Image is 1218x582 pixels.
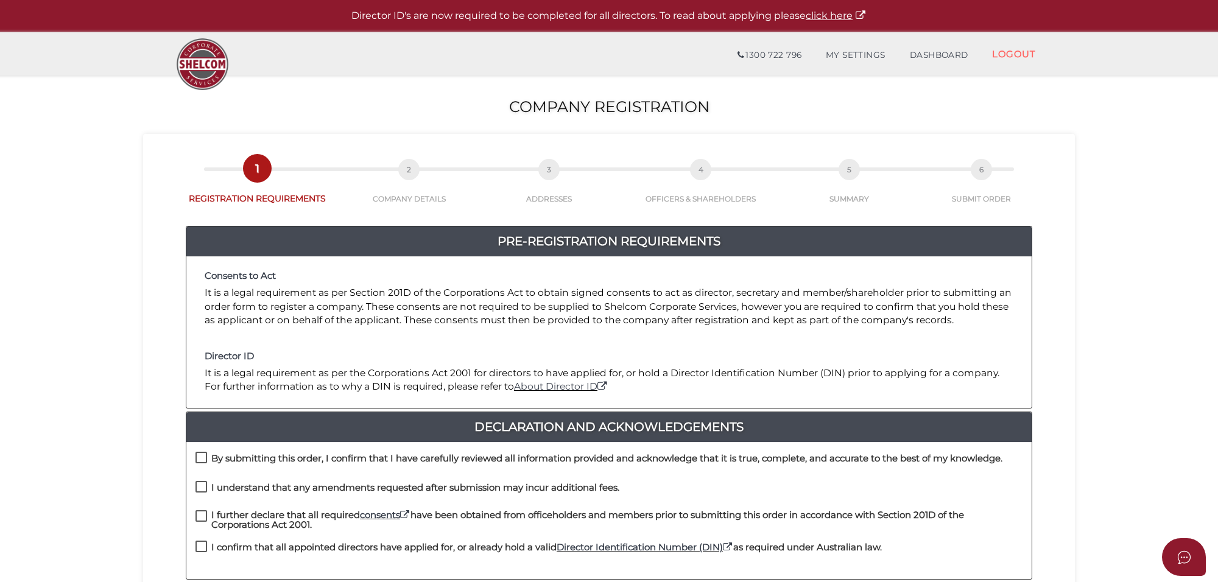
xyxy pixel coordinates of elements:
[557,541,733,553] a: Director Identification Number (DIN)
[814,43,898,68] a: MY SETTINGS
[538,159,560,180] span: 3
[186,417,1032,436] a: Declaration And Acknowledgements
[341,172,478,204] a: 2COMPANY DETAILS
[971,159,992,180] span: 6
[980,41,1047,66] a: LOGOUT
[725,43,814,68] a: 1300 722 796
[1162,538,1206,576] button: Open asap
[514,380,608,392] a: About Director ID
[205,286,1013,327] p: It is a legal requirement as per Section 201D of the Corporations Act to obtain signed consents t...
[690,159,711,180] span: 4
[211,483,619,493] h4: I understand that any amendments requested after submission may incur additional fees.
[211,510,1023,530] h4: I further declare that all required have been obtained from officeholders and members prior to su...
[918,172,1044,204] a: 6SUBMIT ORDER
[171,32,234,96] img: Logo
[781,172,918,204] a: 5SUMMARY
[205,366,1013,394] p: It is a legal requirement as per the Corporations Act 2001 for directors to have applied for, or ...
[211,542,882,553] h4: I confirm that all appointed directors have applied for, or already hold a valid as required unde...
[186,231,1032,251] a: Pre-Registration Requirements
[211,454,1002,464] h4: By submitting this order, I confirm that I have carefully reviewed all information provided and a...
[360,509,410,521] a: consents
[30,9,1188,23] p: Director ID's are now required to be completed for all directors. To read about applying please
[174,171,341,205] a: 1REGISTRATION REQUIREMENTS
[398,159,420,180] span: 2
[839,159,860,180] span: 5
[898,43,980,68] a: DASHBOARD
[621,172,781,204] a: 4OFFICERS & SHAREHOLDERS
[806,10,867,21] a: click here
[477,172,621,204] a: 3ADDRESSES
[247,158,268,179] span: 1
[205,271,1013,281] h4: Consents to Act
[205,351,1013,362] h4: Director ID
